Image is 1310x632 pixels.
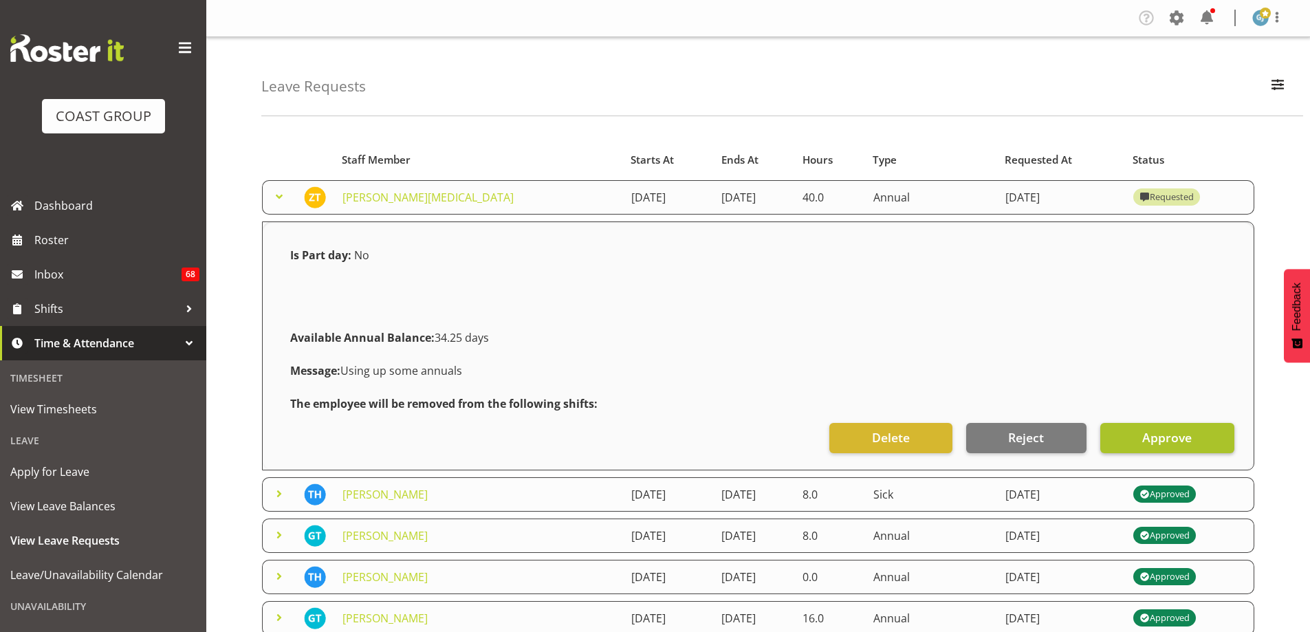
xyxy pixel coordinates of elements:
[3,455,203,489] a: Apply for Leave
[10,461,196,482] span: Apply for Leave
[1005,152,1072,168] span: Requested At
[713,519,794,553] td: [DATE]
[1139,610,1189,626] div: Approved
[1291,283,1303,331] span: Feedback
[3,592,203,620] div: Unavailability
[794,477,865,512] td: 8.0
[794,560,865,594] td: 0.0
[623,519,714,553] td: [DATE]
[1139,486,1189,503] div: Approved
[3,364,203,392] div: Timesheet
[997,477,1125,512] td: [DATE]
[290,396,598,411] strong: The employee will be removed from the following shifts:
[282,321,1234,354] div: 34.25 days
[3,489,203,523] a: View Leave Balances
[1284,269,1310,362] button: Feedback - Show survey
[3,426,203,455] div: Leave
[10,399,196,419] span: View Timesheets
[10,496,196,516] span: View Leave Balances
[713,180,794,215] td: [DATE]
[261,78,366,94] h4: Leave Requests
[304,566,326,588] img: tamahou-hillman9929.jpg
[1100,423,1234,453] button: Approve
[182,268,199,281] span: 68
[342,190,514,205] a: [PERSON_NAME][MEDICAL_DATA]
[342,569,428,585] a: [PERSON_NAME]
[623,477,714,512] td: [DATE]
[34,230,199,250] span: Roster
[1142,428,1192,446] span: Approve
[34,264,182,285] span: Inbox
[290,248,351,263] strong: Is Part day:
[713,477,794,512] td: [DATE]
[10,565,196,585] span: Leave/Unavailability Calendar
[803,152,833,168] span: Hours
[865,519,997,553] td: Annual
[865,477,997,512] td: Sick
[354,248,369,263] span: No
[342,152,411,168] span: Staff Member
[997,560,1125,594] td: [DATE]
[623,180,714,215] td: [DATE]
[282,354,1234,387] div: Using up some annuals
[342,487,428,502] a: [PERSON_NAME]
[1008,428,1044,446] span: Reject
[34,298,179,319] span: Shifts
[304,525,326,547] img: geoffrey-te-whetu9922.jpg
[873,152,897,168] span: Type
[997,519,1125,553] td: [DATE]
[872,428,910,446] span: Delete
[631,152,674,168] span: Starts At
[865,180,997,215] td: Annual
[1139,527,1189,544] div: Approved
[794,519,865,553] td: 8.0
[3,392,203,426] a: View Timesheets
[3,523,203,558] a: View Leave Requests
[304,607,326,629] img: geoffrey-te-whetu9922.jpg
[290,330,435,345] strong: Available Annual Balance:
[10,34,124,62] img: Rosterit website logo
[966,423,1087,453] button: Reject
[34,195,199,216] span: Dashboard
[1252,10,1269,26] img: gwen-johnston1149.jpg
[304,483,326,505] img: tamahou-hillman9929.jpg
[304,186,326,208] img: zachary-thrush9995.jpg
[794,180,865,215] td: 40.0
[623,560,714,594] td: [DATE]
[342,528,428,543] a: [PERSON_NAME]
[342,611,428,626] a: [PERSON_NAME]
[721,152,758,168] span: Ends At
[1133,152,1164,168] span: Status
[3,558,203,592] a: Leave/Unavailability Calendar
[1139,189,1193,206] div: Requested
[10,530,196,551] span: View Leave Requests
[1139,569,1189,585] div: Approved
[997,180,1125,215] td: [DATE]
[865,560,997,594] td: Annual
[713,560,794,594] td: [DATE]
[290,363,340,378] strong: Message:
[56,106,151,127] div: COAST GROUP
[34,333,179,353] span: Time & Attendance
[1263,72,1292,102] button: Filter Employees
[829,423,952,453] button: Delete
